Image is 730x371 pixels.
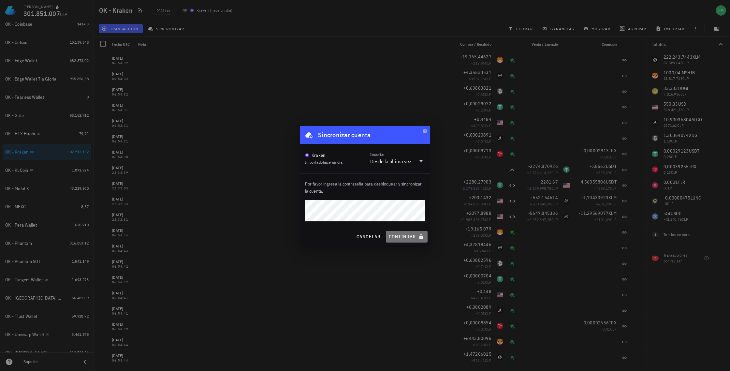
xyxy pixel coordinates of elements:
[370,152,385,157] label: Importar
[305,180,425,195] p: Por favor ingresa la contraseña para desbloquear y sincronizar la cuenta.
[370,156,425,167] div: ImportarDesde la última vez
[370,158,411,165] div: Desde la última vez
[318,130,371,140] div: Sincronizar cuenta
[356,234,380,240] span: cancelar
[312,152,326,158] div: Kraken
[353,231,383,243] button: cancelar
[305,160,343,165] span: Importado
[388,234,425,240] span: continuar
[386,231,428,243] button: continuar
[305,153,309,157] img: krakenfx
[323,160,343,165] span: hace un día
